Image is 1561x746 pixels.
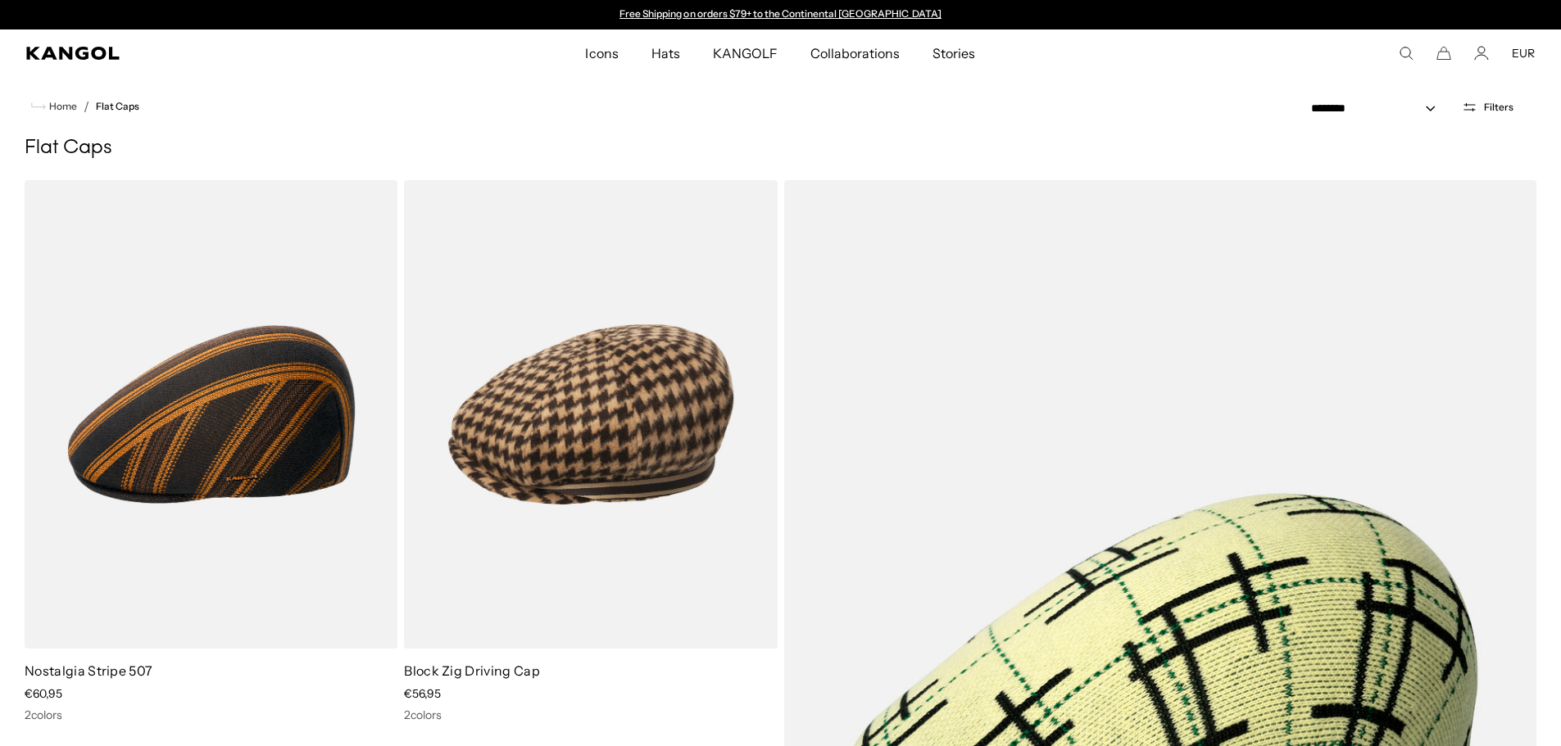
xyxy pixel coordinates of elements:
summary: Search here [1399,46,1414,61]
span: Stories [933,29,975,77]
img: Block Zig Driving Cap [404,180,777,649]
div: 1 of 2 [612,8,950,21]
span: €60,95 [25,686,62,701]
select: Sort by: Featured [1305,100,1452,117]
a: Hats [635,29,697,77]
h1: Flat Caps [25,136,1536,161]
a: Nostalgia Stripe 507 [25,662,152,679]
span: KANGOLF [713,29,778,77]
a: Collaborations [794,29,916,77]
a: KANGOLF [697,29,794,77]
a: Block Zig Driving Cap [404,662,540,679]
span: Filters [1484,102,1513,113]
span: Hats [651,29,680,77]
span: €56,95 [404,686,441,701]
a: Icons [569,29,634,77]
slideshow-component: Announcement bar [612,8,950,21]
div: 2 colors [404,708,777,722]
img: Nostalgia Stripe 507 [25,180,397,649]
a: Kangol [26,47,388,60]
a: Flat Caps [96,101,139,112]
span: Icons [585,29,618,77]
span: Collaborations [810,29,900,77]
button: EUR [1512,46,1535,61]
a: Free Shipping on orders $79+ to the Continental [GEOGRAPHIC_DATA] [619,7,942,20]
a: Home [31,99,77,114]
li: / [77,97,89,116]
button: Open filters [1452,100,1523,115]
div: 2 colors [25,708,397,722]
button: Cart [1436,46,1451,61]
div: Announcement [612,8,950,21]
a: Stories [916,29,992,77]
span: Home [46,101,77,112]
a: Account [1474,46,1489,61]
